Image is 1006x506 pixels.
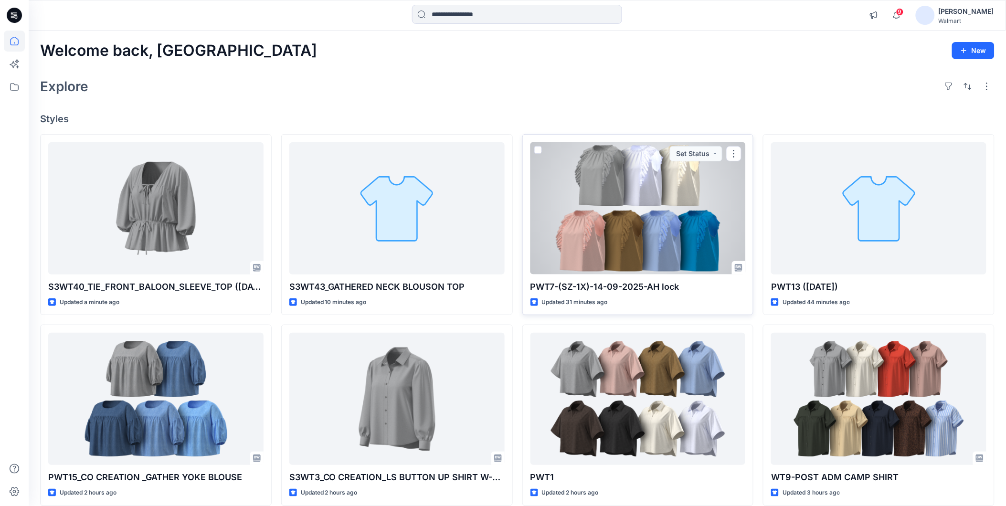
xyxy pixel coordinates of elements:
[289,471,505,484] p: S3WT3_CO CREATION_LS BUTTON UP SHIRT W-GATHERED SLEEVE
[542,297,608,307] p: Updated 31 minutes ago
[771,333,986,465] a: WT9-POST ADM CAMP SHIRT
[48,280,264,294] p: S3WT40_TIE_FRONT_BALOON_SLEEVE_TOP ([DATE] )
[939,6,994,17] div: [PERSON_NAME]
[916,6,935,25] img: avatar
[40,79,88,94] h2: Explore
[939,17,994,24] div: Walmart
[289,142,505,274] a: S3WT43_GATHERED NECK BLOUSON TOP
[48,142,264,274] a: S3WT40_TIE_FRONT_BALOON_SLEEVE_TOP (15-09-2025 )
[301,297,367,307] p: Updated 10 minutes ago
[60,488,116,498] p: Updated 2 hours ago
[60,297,119,307] p: Updated a minute ago
[530,471,746,484] p: PWT1
[40,42,317,60] h2: Welcome back, [GEOGRAPHIC_DATA]
[530,280,746,294] p: PWT7-(SZ-1X)-14-09-2025-AH lock
[40,113,995,125] h4: Styles
[289,280,505,294] p: S3WT43_GATHERED NECK BLOUSON TOP
[771,471,986,484] p: WT9-POST ADM CAMP SHIRT
[771,142,986,274] a: PWT13 (15-09-25)
[530,333,746,465] a: PWT1
[771,280,986,294] p: PWT13 ([DATE])
[896,8,904,16] span: 9
[48,333,264,465] a: PWT15_CO CREATION _GATHER YOKE BLOUSE
[542,488,599,498] p: Updated 2 hours ago
[952,42,995,59] button: New
[48,471,264,484] p: PWT15_CO CREATION _GATHER YOKE BLOUSE
[783,297,850,307] p: Updated 44 minutes ago
[301,488,358,498] p: Updated 2 hours ago
[530,142,746,274] a: PWT7-(SZ-1X)-14-09-2025-AH lock
[289,333,505,465] a: S3WT3_CO CREATION_LS BUTTON UP SHIRT W-GATHERED SLEEVE
[783,488,840,498] p: Updated 3 hours ago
